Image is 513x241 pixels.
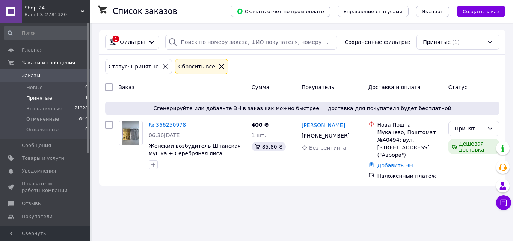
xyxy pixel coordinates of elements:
[22,72,40,79] span: Заказы
[177,62,217,71] div: Сбросить все
[368,84,421,90] span: Доставка и оплата
[452,39,460,45] span: (1)
[22,200,42,207] span: Отзывы
[149,143,244,171] a: Женский возбудитель Шпанская мушка + Серебряная лиса (Spanish Gold Fly + Silver Fox ) 3+3 штук
[26,126,59,133] span: Оплаченные
[252,122,269,128] span: 400 ₴
[309,145,346,151] span: Без рейтинга
[149,122,186,128] a: № 366250978
[422,9,443,14] span: Экспорт
[231,6,330,17] button: Скачать отчет по пром-оплате
[22,180,69,194] span: Показатели работы компании
[416,6,449,17] button: Экспорт
[448,84,468,90] span: Статус
[149,132,182,138] span: 06:36[DATE]
[302,121,345,129] a: [PERSON_NAME]
[302,84,335,90] span: Покупатель
[463,9,499,14] span: Создать заказ
[120,38,145,46] span: Фильтры
[22,155,64,162] span: Товары и услуги
[26,116,59,123] span: Отмененные
[237,8,324,15] span: Скачать отчет по пром-оплате
[22,168,56,174] span: Уведомления
[496,195,511,210] button: Чат с покупателем
[377,121,442,129] div: Нова Пошта
[449,8,505,14] a: Создать заказ
[108,105,496,112] span: Сгенерируйте или добавьте ЭН в заказ как можно быстрее — доставка для покупателя будет бесплатной
[85,95,88,102] span: 1
[345,38,410,46] span: Сохраненные фильтры:
[165,35,337,50] input: Поиск по номеру заказа, ФИО покупателя, номеру телефона, Email, номеру накладной
[77,116,88,123] span: 5914
[448,139,499,154] div: Дешевая доставка
[107,62,160,71] div: Статус: Принятые
[24,11,90,18] div: Ваш ID: 2781320
[22,59,75,66] span: Заказы и сообщения
[338,6,409,17] button: Управление статусами
[85,84,88,91] span: 0
[26,84,43,91] span: Новые
[22,47,43,53] span: Главная
[119,121,143,145] a: Фото товару
[377,129,442,159] div: Мукачево, Поштомат №40494: вул. [STREET_ADDRESS] ("Аврора")
[423,38,451,46] span: Принятые
[252,142,286,151] div: 85.80 ₴
[344,9,403,14] span: Управление статусами
[26,105,62,112] span: Выполненные
[252,84,270,90] span: Сумма
[22,213,53,220] span: Покупатели
[22,142,51,149] span: Сообщения
[119,84,134,90] span: Заказ
[113,7,177,16] h1: Список заказов
[26,95,52,102] span: Принятые
[377,172,442,180] div: Наложенный платеж
[377,162,413,168] a: Добавить ЭН
[24,5,81,11] span: Shop-24
[85,126,88,133] span: 0
[75,105,88,112] span: 21228
[4,26,89,40] input: Поиск
[252,132,266,138] span: 1 шт.
[455,124,484,133] div: Принят
[122,121,140,145] img: Фото товару
[300,130,351,141] div: [PHONE_NUMBER]
[457,6,505,17] button: Создать заказ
